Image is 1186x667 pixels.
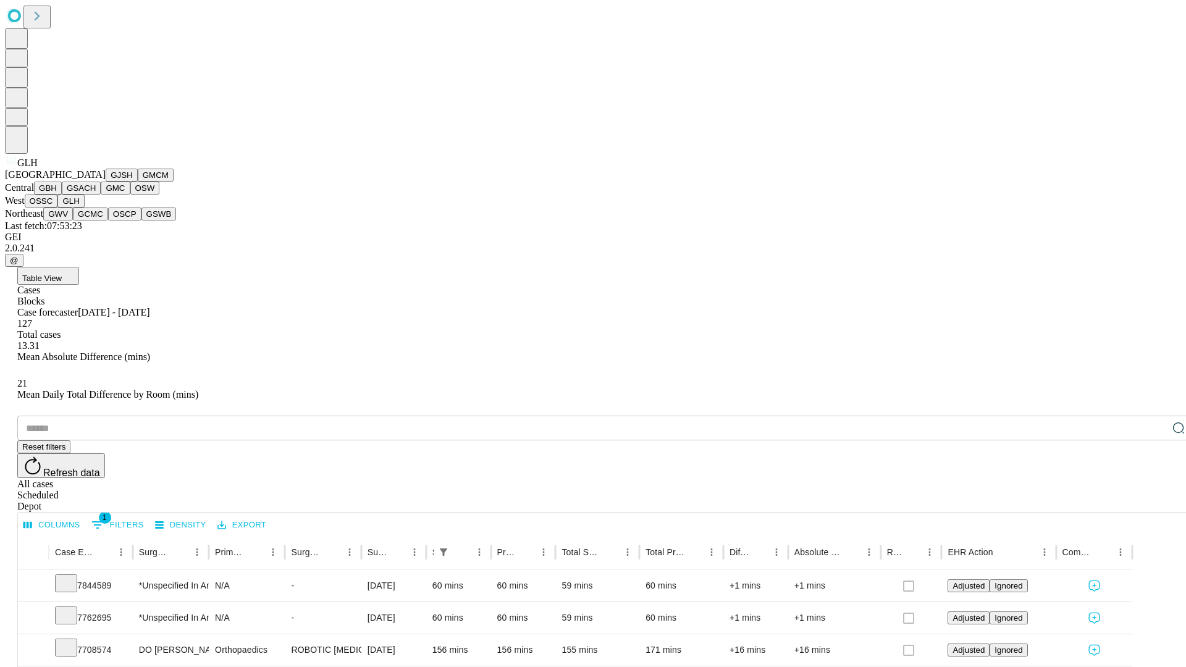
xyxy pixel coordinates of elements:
[646,602,717,634] div: 60 mins
[995,581,1022,590] span: Ignored
[686,543,703,561] button: Sort
[95,543,112,561] button: Sort
[389,543,406,561] button: Sort
[5,220,82,231] span: Last fetch: 07:53:23
[948,547,993,557] div: EHR Action
[990,611,1027,624] button: Ignored
[794,570,875,602] div: +1 mins
[139,547,170,557] div: Surgeon Name
[141,208,177,220] button: GSWB
[646,547,684,557] div: Total Predicted Duration
[860,543,878,561] button: Menu
[291,602,355,634] div: -
[130,182,160,195] button: OSW
[518,543,535,561] button: Sort
[215,547,246,557] div: Primary Service
[497,634,550,666] div: 156 mins
[341,543,358,561] button: Menu
[535,543,552,561] button: Menu
[291,570,355,602] div: -
[904,543,921,561] button: Sort
[561,547,600,557] div: Total Scheduled Duration
[17,318,32,329] span: 127
[432,634,485,666] div: 156 mins
[953,581,985,590] span: Adjusted
[17,351,150,362] span: Mean Absolute Difference (mins)
[432,602,485,634] div: 60 mins
[794,602,875,634] div: +1 mins
[5,243,1181,254] div: 2.0.241
[215,570,279,602] div: N/A
[948,644,990,657] button: Adjusted
[106,169,138,182] button: GJSH
[1062,547,1093,557] div: Comments
[730,602,782,634] div: +1 mins
[5,169,106,180] span: [GEOGRAPHIC_DATA]
[88,515,147,535] button: Show filters
[55,634,127,666] div: 7708574
[730,634,782,666] div: +16 mins
[1112,543,1129,561] button: Menu
[24,640,43,661] button: Expand
[497,602,550,634] div: 60 mins
[17,267,79,285] button: Table View
[324,543,341,561] button: Sort
[843,543,860,561] button: Sort
[995,645,1022,655] span: Ignored
[730,547,749,557] div: Difference
[247,543,264,561] button: Sort
[497,547,517,557] div: Predicted In Room Duration
[101,182,130,195] button: GMC
[55,547,94,557] div: Case Epic Id
[948,579,990,592] button: Adjusted
[406,543,423,561] button: Menu
[17,329,61,340] span: Total cases
[55,602,127,634] div: 7762695
[995,543,1012,561] button: Sort
[25,195,58,208] button: OSSC
[152,516,209,535] button: Density
[17,340,40,351] span: 13.31
[291,634,355,666] div: ROBOTIC [MEDICAL_DATA] KNEE TOTAL
[43,468,100,478] span: Refresh data
[24,576,43,597] button: Expand
[368,634,420,666] div: [DATE]
[215,602,279,634] div: N/A
[953,613,985,623] span: Adjusted
[953,645,985,655] span: Adjusted
[108,208,141,220] button: OSCP
[139,570,203,602] div: *Unspecified In And Out Surgery Glh
[17,453,105,478] button: Refresh data
[561,570,633,602] div: 59 mins
[78,307,149,317] span: [DATE] - [DATE]
[17,157,38,168] span: GLH
[368,602,420,634] div: [DATE]
[5,182,34,193] span: Central
[22,274,62,283] span: Table View
[139,602,203,634] div: *Unspecified In And Out Surgery Glh
[794,634,875,666] div: +16 mins
[921,543,938,561] button: Menu
[291,547,322,557] div: Surgery Name
[43,208,73,220] button: GWV
[10,256,19,265] span: @
[751,543,768,561] button: Sort
[1095,543,1112,561] button: Sort
[138,169,174,182] button: GMCM
[24,608,43,629] button: Expand
[561,634,633,666] div: 155 mins
[497,570,550,602] div: 60 mins
[471,543,488,561] button: Menu
[5,195,25,206] span: West
[188,543,206,561] button: Menu
[602,543,619,561] button: Sort
[887,547,903,557] div: Resolved in EHR
[768,543,785,561] button: Menu
[703,543,720,561] button: Menu
[57,195,84,208] button: GLH
[646,570,717,602] div: 60 mins
[794,547,842,557] div: Absolute Difference
[139,634,203,666] div: DO [PERSON_NAME] [PERSON_NAME]
[99,511,111,524] span: 1
[368,547,387,557] div: Surgery Date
